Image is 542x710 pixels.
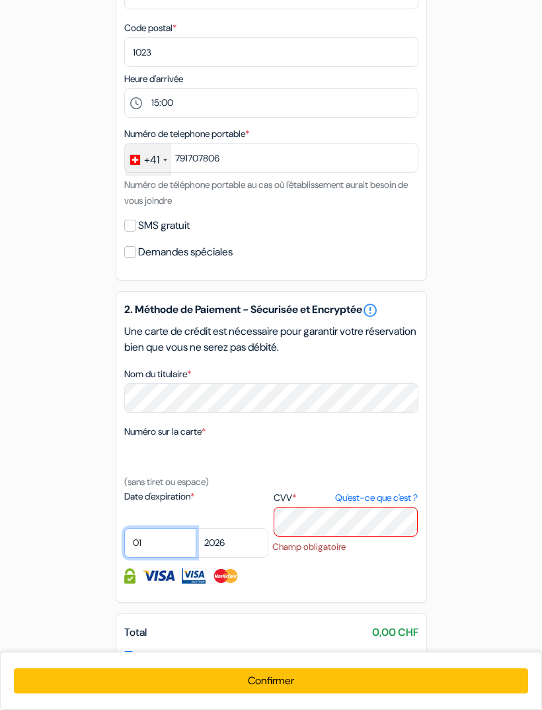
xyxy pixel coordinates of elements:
label: Demandes spéciales [138,243,233,261]
h5: 2. Méthode de Paiement - Sécurisée et Encryptée [124,302,418,318]
input: 78 123 45 67 [124,143,418,173]
label: J'accepte [135,648,288,664]
div: +41 [144,152,159,168]
label: SMS gratuit [138,216,190,235]
button: Confirmer [14,668,527,693]
a: les termes et conditions [180,649,288,663]
span: Total [124,625,147,639]
p: Une carte de crédit est nécessaire pour garantir votre réservation bien que vous ne serez pas déb... [124,324,418,355]
a: Qu'est-ce que c'est ? [335,491,418,505]
img: Information de carte de crédit entièrement encryptée et sécurisée [124,568,135,584]
label: Date d'expiration [124,490,268,504]
img: Master Card [212,568,239,584]
div: Switzerland (Schweiz): +41 [125,144,171,176]
img: Visa [142,568,175,584]
label: Heure d'arrivée [124,72,183,86]
small: Numéro de téléphone portable au cas où l'établissement aurait besoin de vous joindre [124,179,408,206]
small: (sans tiret ou espace) [124,476,209,488]
label: Numéro sur la carte [124,425,206,439]
label: Numéro de telephone portable [124,127,249,141]
a: error_outline [362,302,378,318]
span: 0,00 CHF [372,625,418,641]
img: Visa Electron [182,568,206,584]
label: Code postal [124,21,176,35]
li: Champ obligatoire [272,541,418,554]
label: CVV [274,491,418,505]
label: Nom du titulaire [124,367,191,381]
